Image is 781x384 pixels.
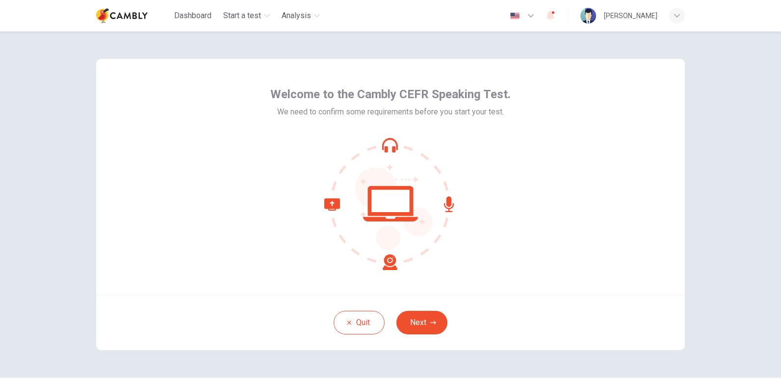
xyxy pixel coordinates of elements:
[96,6,148,26] img: Cambly logo
[96,6,170,26] a: Cambly logo
[604,10,657,22] div: [PERSON_NAME]
[278,7,324,25] button: Analysis
[509,12,521,20] img: en
[223,10,261,22] span: Start a test
[174,10,211,22] span: Dashboard
[277,106,504,118] span: We need to confirm some requirements before you start your test.
[170,7,215,25] button: Dashboard
[396,311,447,334] button: Next
[580,8,596,24] img: Profile picture
[270,86,511,102] span: Welcome to the Cambly CEFR Speaking Test.
[282,10,311,22] span: Analysis
[334,311,385,334] button: Quit
[219,7,274,25] button: Start a test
